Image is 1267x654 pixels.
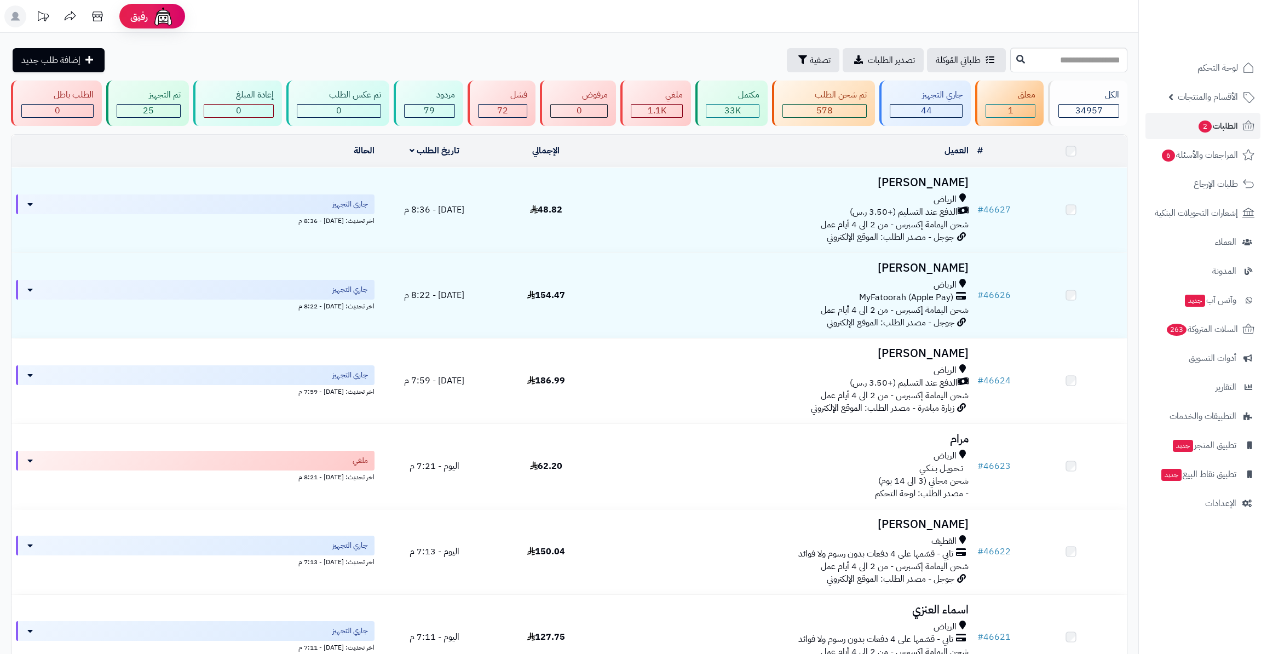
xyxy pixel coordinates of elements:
a: تم شحن الطلب 578 [770,81,877,126]
span: العملاء [1215,234,1236,250]
span: شحن اليمامة إكسبرس - من 2 الى 4 أيام عمل [821,389,969,402]
span: جوجل - مصدر الطلب: الموقع الإلكتروني [827,231,954,244]
div: إعادة المبلغ [204,89,274,101]
span: جاري التجهيز [332,370,368,381]
span: الدفع عند التسليم (+3.50 ر.س) [850,206,958,219]
a: تحديثات المنصة [29,5,56,30]
span: # [977,289,983,302]
a: إعادة المبلغ 0 [191,81,284,126]
div: مرفوض [550,89,608,101]
a: ملغي 1.1K [618,81,693,126]
span: الطلبات [1197,118,1238,134]
span: شحن اليمامة إكسبرس - من 2 الى 4 أيام عمل [821,218,969,231]
div: اخر تحديث: [DATE] - 7:11 م [16,641,375,652]
a: الإجمالي [532,144,560,157]
span: الرياض [934,621,957,633]
span: الرياض [934,364,957,377]
span: 578 [816,104,833,117]
span: # [977,460,983,473]
a: فشل 72 [465,81,538,126]
span: 150.04 [527,545,565,558]
span: [DATE] - 8:36 م [404,203,464,216]
h3: مرام [606,433,969,445]
span: الأقسام والمنتجات [1178,89,1238,105]
a: #46623 [977,460,1011,473]
span: تطبيق المتجر [1172,438,1236,453]
span: # [977,374,983,387]
a: طلبات الإرجاع [1145,171,1260,197]
span: 6 [1162,150,1175,162]
span: لوحة التحكم [1197,60,1238,76]
span: الإعدادات [1205,496,1236,511]
div: مكتمل [706,89,759,101]
a: وآتس آبجديد [1145,287,1260,313]
h3: [PERSON_NAME] [606,518,969,531]
span: جديد [1173,440,1193,452]
span: المراجعات والأسئلة [1161,147,1238,163]
span: وآتس آب [1184,292,1236,308]
div: اخر تحديث: [DATE] - 8:21 م [16,471,375,482]
span: 62.20 [530,460,562,473]
a: معلق 1 [973,81,1046,126]
span: 0 [236,104,241,117]
div: 0 [551,105,608,117]
span: التقارير [1216,380,1236,395]
a: جاري التجهيز 44 [877,81,973,126]
img: ai-face.png [152,5,174,27]
span: شحن اليمامة إكسبرس - من 2 الى 4 أيام عمل [821,303,969,317]
span: الدفع عند التسليم (+3.50 ر.س) [850,377,958,389]
h3: [PERSON_NAME] [606,176,969,189]
div: 1 [986,105,1035,117]
a: السلات المتروكة263 [1145,316,1260,342]
a: الإعدادات [1145,490,1260,517]
td: - مصدر الطلب: لوحة التحكم [602,424,973,509]
span: اليوم - 7:11 م [410,630,459,644]
a: مردود 79 [391,81,465,126]
div: 33018 [706,105,759,117]
a: إضافة طلب جديد [13,48,105,72]
div: تم التجهيز [117,89,181,101]
img: logo-2.png [1193,31,1257,54]
span: المدونة [1212,263,1236,279]
a: تاريخ الطلب [410,144,459,157]
span: اليوم - 7:21 م [410,460,459,473]
span: إشعارات التحويلات البنكية [1155,205,1238,221]
div: اخر تحديث: [DATE] - 8:22 م [16,300,375,311]
span: جديد [1185,295,1205,307]
a: مكتمل 33K [693,81,770,126]
span: السلات المتروكة [1166,322,1238,337]
span: 0 [577,104,582,117]
div: 44 [890,105,962,117]
span: تصدير الطلبات [868,54,915,67]
span: [DATE] - 7:59 م [404,374,464,387]
a: العميل [945,144,969,157]
a: الطلب باطل 0 [9,81,104,126]
div: اخر تحديث: [DATE] - 8:36 م [16,214,375,226]
span: 0 [336,104,342,117]
a: العملاء [1145,229,1260,255]
span: 72 [497,104,508,117]
a: الحالة [354,144,375,157]
span: اليوم - 7:13 م [410,545,459,558]
span: 127.75 [527,630,565,644]
div: اخر تحديث: [DATE] - 7:13 م [16,555,375,567]
span: الرياض [934,193,957,206]
h3: اسماء العنزي [606,604,969,616]
span: 79 [424,104,435,117]
button: تصفية [787,48,839,72]
span: إضافة طلب جديد [21,54,80,67]
span: 1 [1008,104,1013,117]
span: تطبيق نقاط البيع [1160,467,1236,482]
div: ملغي [631,89,683,101]
div: 0 [204,105,273,117]
a: #46621 [977,630,1011,644]
span: 33K [724,104,741,117]
div: 1140 [631,105,682,117]
div: 79 [405,105,454,117]
div: الكل [1058,89,1119,101]
a: التقارير [1145,374,1260,400]
span: الرياض [934,450,957,462]
span: جاري التجهيز [332,284,368,295]
span: طلباتي المُوكلة [936,54,981,67]
a: الطلبات2 [1145,113,1260,139]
